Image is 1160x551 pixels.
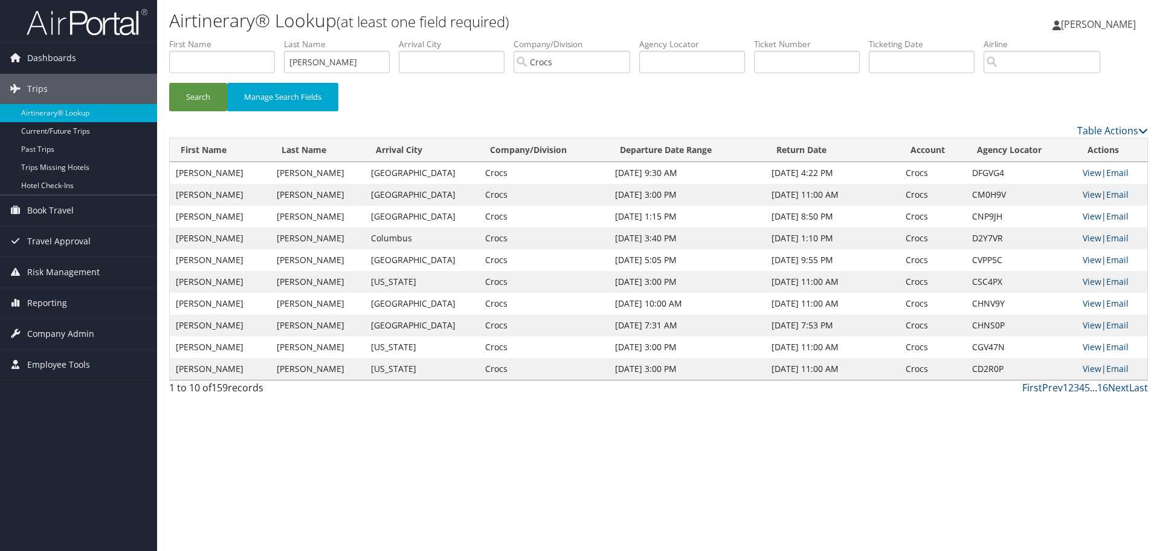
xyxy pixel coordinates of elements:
[479,358,609,380] td: Crocs
[1083,210,1101,222] a: View
[479,162,609,184] td: Crocs
[609,139,765,162] th: Departure Date Range: activate to sort column ascending
[1063,381,1068,394] a: 1
[765,162,899,184] td: [DATE] 4:22 PM
[966,139,1077,162] th: Agency Locator: activate to sort column ascending
[639,38,754,50] label: Agency Locator
[284,38,399,50] label: Last Name
[765,227,899,249] td: [DATE] 1:10 PM
[271,271,365,293] td: [PERSON_NAME]
[1106,298,1129,309] a: Email
[271,139,365,162] th: Last Name: activate to sort column ascending
[271,315,365,336] td: [PERSON_NAME]
[365,249,479,271] td: [GEOGRAPHIC_DATA]
[27,288,67,318] span: Reporting
[170,293,271,315] td: [PERSON_NAME]
[1077,293,1147,315] td: |
[1106,341,1129,353] a: Email
[754,38,869,50] label: Ticket Number
[271,162,365,184] td: [PERSON_NAME]
[1090,381,1097,394] span: …
[1083,167,1101,178] a: View
[966,227,1077,249] td: D2Y7VR
[271,336,365,358] td: [PERSON_NAME]
[609,293,765,315] td: [DATE] 10:00 AM
[27,74,48,104] span: Trips
[1083,254,1101,266] a: View
[365,139,479,162] th: Arrival City: activate to sort column ascending
[365,336,479,358] td: [US_STATE]
[966,315,1077,336] td: CHNS0P
[1074,381,1079,394] a: 3
[170,358,271,380] td: [PERSON_NAME]
[27,350,90,380] span: Employee Tools
[169,38,284,50] label: First Name
[765,358,899,380] td: [DATE] 11:00 AM
[27,8,147,36] img: airportal-logo.png
[900,293,966,315] td: Crocs
[765,184,899,206] td: [DATE] 11:00 AM
[900,315,966,336] td: Crocs
[1061,18,1136,31] span: [PERSON_NAME]
[170,315,271,336] td: [PERSON_NAME]
[170,184,271,206] td: [PERSON_NAME]
[514,38,639,50] label: Company/Division
[170,162,271,184] td: [PERSON_NAME]
[365,271,479,293] td: [US_STATE]
[1106,232,1129,244] a: Email
[479,139,609,162] th: Company/Division
[765,249,899,271] td: [DATE] 9:55 PM
[609,249,765,271] td: [DATE] 5:05 PM
[900,358,966,380] td: Crocs
[271,227,365,249] td: [PERSON_NAME]
[1084,381,1090,394] a: 5
[1106,254,1129,266] a: Email
[1083,276,1101,287] a: View
[170,249,271,271] td: [PERSON_NAME]
[1106,189,1129,200] a: Email
[765,206,899,227] td: [DATE] 8:50 PM
[966,336,1077,358] td: CGV47N
[1106,319,1129,331] a: Email
[1083,363,1101,374] a: View
[966,271,1077,293] td: CSC4PX
[609,358,765,380] td: [DATE] 3:00 PM
[900,249,966,271] td: Crocs
[966,358,1077,380] td: CD2R0P
[27,43,76,73] span: Dashboards
[169,8,822,33] h1: Airtinerary® Lookup
[609,206,765,227] td: [DATE] 1:15 PM
[900,336,966,358] td: Crocs
[170,139,271,162] th: First Name: activate to sort column ascending
[479,227,609,249] td: Crocs
[1077,124,1148,137] a: Table Actions
[271,249,365,271] td: [PERSON_NAME]
[1077,249,1147,271] td: |
[1077,139,1147,162] th: Actions
[1077,162,1147,184] td: |
[271,293,365,315] td: [PERSON_NAME]
[1097,381,1108,394] a: 16
[169,380,401,401] div: 1 to 10 of records
[765,293,899,315] td: [DATE] 11:00 AM
[984,38,1109,50] label: Airline
[869,38,984,50] label: Ticketing Date
[765,336,899,358] td: [DATE] 11:00 AM
[1083,189,1101,200] a: View
[1083,232,1101,244] a: View
[365,162,479,184] td: [GEOGRAPHIC_DATA]
[1106,363,1129,374] a: Email
[479,206,609,227] td: Crocs
[170,336,271,358] td: [PERSON_NAME]
[1042,381,1063,394] a: Prev
[1077,271,1147,293] td: |
[170,271,271,293] td: [PERSON_NAME]
[169,83,227,111] button: Search
[1077,184,1147,206] td: |
[271,358,365,380] td: [PERSON_NAME]
[900,139,966,162] th: Account: activate to sort column ascending
[479,293,609,315] td: Crocs
[27,195,74,226] span: Book Travel
[900,271,966,293] td: Crocs
[966,206,1077,227] td: CNP9JH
